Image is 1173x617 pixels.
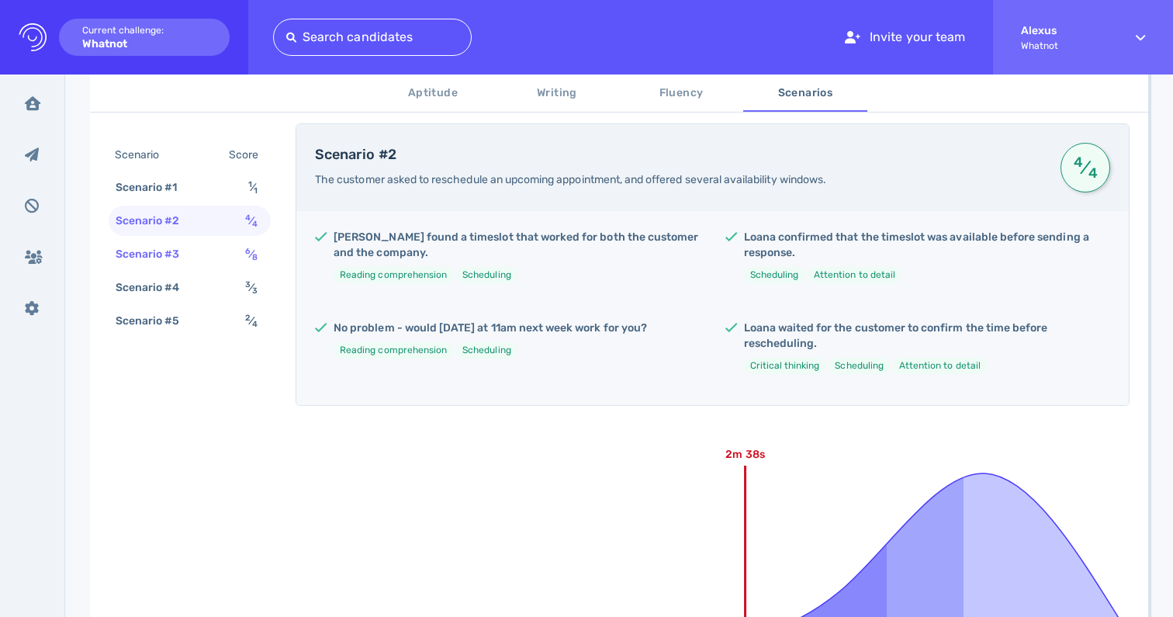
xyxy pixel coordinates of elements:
[456,267,517,283] li: Scheduling
[245,279,251,289] sup: 3
[1087,172,1099,175] sub: 4
[628,84,734,103] span: Fluency
[334,321,647,336] h5: No problem - would [DATE] at 11am next week work for you?
[112,210,199,232] div: Scenario #2
[254,185,258,196] sub: 1
[245,246,251,256] sup: 6
[248,179,252,189] sup: 1
[112,243,199,265] div: Scenario #3
[744,230,1110,261] h5: Loana confirmed that the timeslot was available before sending a response.
[744,321,1110,352] h5: Loana waited for the customer to confirm the time before rescheduling.
[1021,40,1108,51] span: Whatnot
[245,213,251,223] sup: 4
[334,267,453,283] li: Reading comprehension
[245,314,258,328] span: ⁄
[252,319,258,329] sub: 4
[744,358,826,374] li: Critical thinking
[252,252,258,262] sub: 8
[112,176,196,199] div: Scenario #1
[112,144,178,166] div: Scenario
[334,342,453,359] li: Reading comprehension
[245,313,251,323] sup: 2
[456,342,517,359] li: Scheduling
[726,448,765,461] text: 2m 38s
[744,267,805,283] li: Scheduling
[226,144,268,166] div: Score
[248,181,258,194] span: ⁄
[245,281,258,294] span: ⁄
[112,310,199,332] div: Scenario #5
[1021,24,1108,37] strong: Alexus
[808,267,901,283] li: Attention to detail
[315,147,1042,164] h4: Scenario #2
[334,230,700,261] h5: [PERSON_NAME] found a timeslot that worked for both the customer and the company.
[112,276,199,299] div: Scenario #4
[315,173,826,186] span: The customer asked to reschedule an upcoming appointment, and offered several availability windows.
[753,84,858,103] span: Scenarios
[245,248,258,261] span: ⁄
[1072,154,1099,182] span: ⁄
[252,286,258,296] sub: 3
[380,84,486,103] span: Aptitude
[893,358,987,374] li: Attention to detail
[252,219,258,229] sub: 4
[245,214,258,227] span: ⁄
[1072,161,1084,164] sup: 4
[829,358,890,374] li: Scheduling
[504,84,610,103] span: Writing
